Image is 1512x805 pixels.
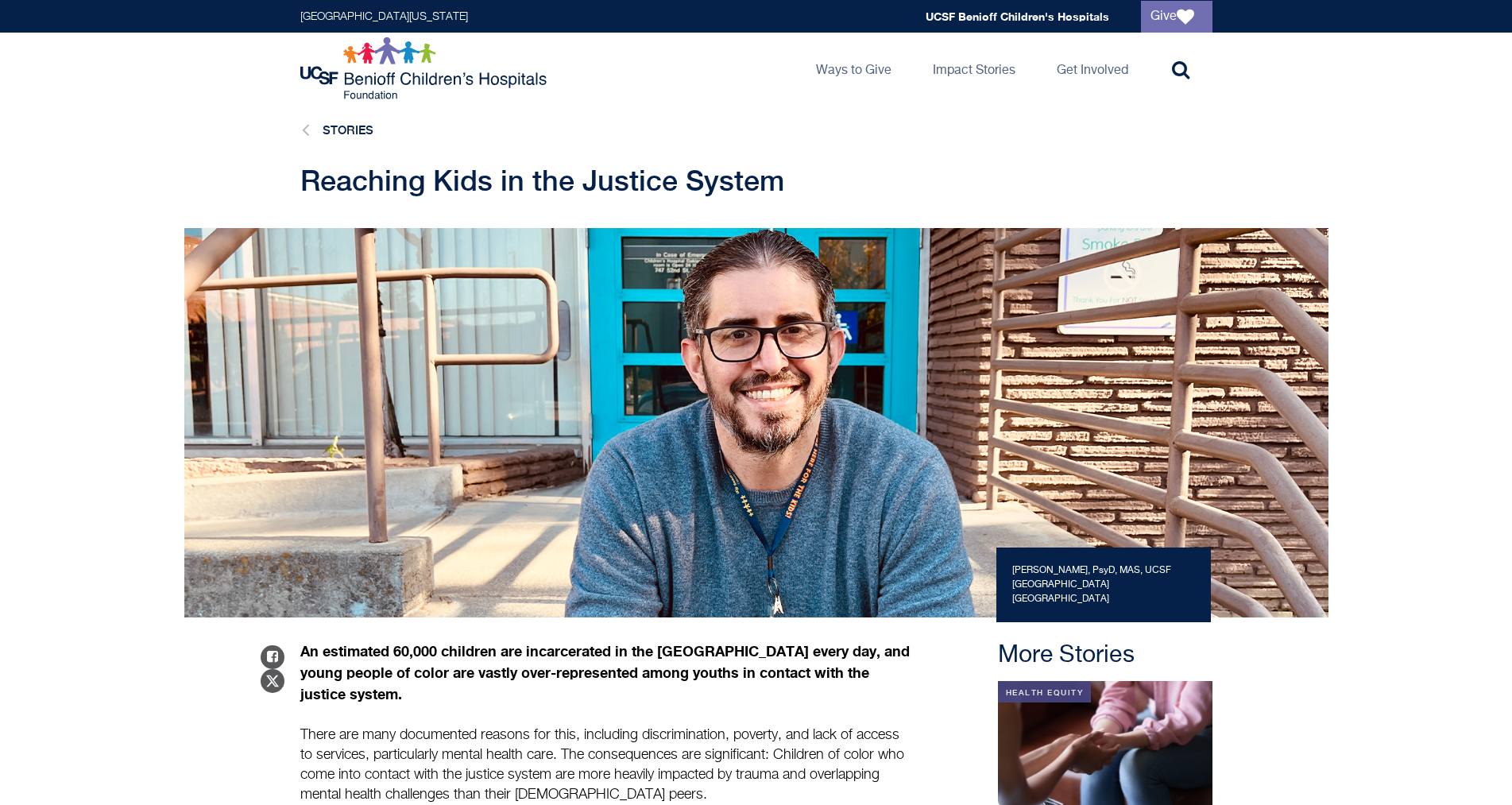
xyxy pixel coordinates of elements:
[300,11,468,22] a: [GEOGRAPHIC_DATA][US_STATE]
[998,681,1092,702] div: Health Equity
[926,10,1109,23] a: UCSF Benioff Children's Hospitals
[300,164,784,197] span: Reaching Kids in the Justice System
[1044,33,1141,104] a: Get Involved
[1141,1,1212,33] a: Give
[323,123,373,137] a: Stories
[920,33,1028,104] a: Impact Stories
[998,641,1212,670] h2: More Stories
[300,642,910,702] strong: An estimated 60,000 children are incarcerated in the [GEOGRAPHIC_DATA] every day, and young peopl...
[803,33,904,104] a: Ways to Give
[996,548,1211,622] div: [PERSON_NAME], PsyD, MAS, UCSF [GEOGRAPHIC_DATA] [GEOGRAPHIC_DATA]
[300,37,551,100] img: Logo for UCSF Benioff Children's Hospitals Foundation
[300,726,912,805] p: There are many documented reasons for this, including discrimination, poverty, and lack of access...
